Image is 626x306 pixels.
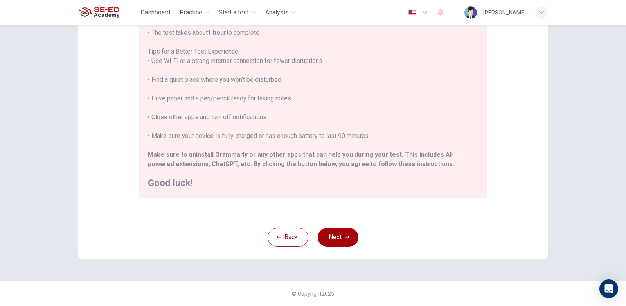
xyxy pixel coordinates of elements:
[78,5,137,20] a: SE-ED Academy logo
[483,8,526,17] div: [PERSON_NAME]
[265,8,289,17] span: Analysis
[148,48,239,55] u: Tips for a Better Test Experience:
[254,160,454,168] b: By clicking the button below, you agree to follow these instructions.
[78,5,119,20] img: SE-ED Academy logo
[176,5,212,20] button: Practice
[292,291,334,297] span: © Copyright 2025
[268,228,308,247] button: Back
[262,5,299,20] button: Analysis
[318,228,358,247] button: Next
[140,8,170,17] span: Dashboard
[216,5,259,20] button: Start a test
[137,5,173,20] button: Dashboard
[208,29,227,36] b: 1 hour
[407,10,417,16] img: en
[180,8,202,17] span: Practice
[148,151,454,168] b: Make sure to uninstall Grammarly or any other apps that can help you during your test. This inclu...
[219,8,249,17] span: Start a test
[599,279,618,298] div: Open Intercom Messenger
[464,6,477,19] img: Profile picture
[148,178,478,188] h2: Good luck!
